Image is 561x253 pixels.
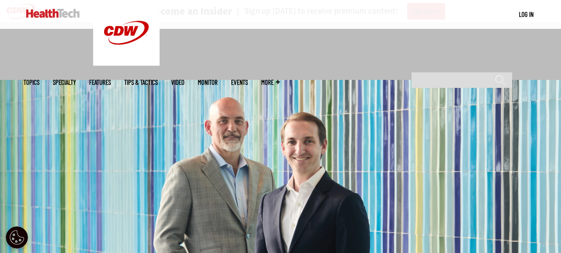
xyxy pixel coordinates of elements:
[198,79,218,86] a: MonITor
[519,10,534,19] div: User menu
[6,226,28,249] button: Open Preferences
[89,79,111,86] a: Features
[26,9,80,18] img: Home
[231,79,248,86] a: Events
[261,79,280,86] span: More
[124,79,158,86] a: Tips & Tactics
[519,10,534,18] a: Log in
[171,79,184,86] a: Video
[93,59,160,68] a: CDW
[6,226,28,249] div: Cookie Settings
[24,79,39,86] span: Topics
[53,79,76,86] span: Specialty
